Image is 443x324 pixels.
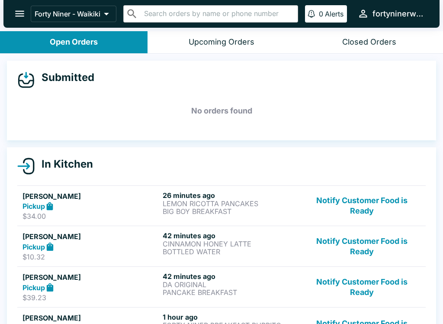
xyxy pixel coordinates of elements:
button: Notify Customer Food is Ready [303,191,421,221]
button: Notify Customer Food is Ready [303,231,421,261]
h5: [PERSON_NAME] [22,231,159,242]
strong: Pickup [22,202,45,211]
a: [PERSON_NAME]Pickup$10.3242 minutes agoCINNAMON HONEY LATTEBOTTLED WATERNotify Customer Food is R... [17,226,426,266]
h5: [PERSON_NAME] [22,313,159,323]
h4: Submitted [35,71,94,84]
h6: 42 minutes ago [163,231,299,240]
p: BOTTLED WATER [163,248,299,256]
p: Alerts [325,10,343,18]
h6: 42 minutes ago [163,272,299,281]
p: CINNAMON HONEY LATTE [163,240,299,248]
h6: 1 hour ago [163,313,299,321]
div: Closed Orders [342,37,396,47]
button: fortyninerwaikiki [354,4,429,23]
p: 0 [319,10,323,18]
p: Forty Niner - Waikiki [35,10,100,18]
a: [PERSON_NAME]Pickup$39.2342 minutes agoDA ORIGINALPANCAKE BREAKFASTNotify Customer Food is Ready [17,266,426,307]
p: DA ORIGINAL [163,281,299,288]
button: Notify Customer Food is Ready [303,272,421,302]
p: $10.32 [22,253,159,261]
strong: Pickup [22,243,45,251]
div: Open Orders [50,37,98,47]
p: $34.00 [22,212,159,220]
h6: 26 minutes ago [163,191,299,200]
p: BIG BOY BREAKFAST [163,207,299,215]
p: $39.23 [22,293,159,302]
div: fortyninerwaikiki [372,9,426,19]
h4: In Kitchen [35,158,93,171]
p: LEMON RICOTTA PANCAKES [163,200,299,207]
a: [PERSON_NAME]Pickup$34.0026 minutes agoLEMON RICOTTA PANCAKESBIG BOY BREAKFASTNotify Customer Foo... [17,185,426,226]
p: PANCAKE BREAKFAST [163,288,299,296]
div: Upcoming Orders [189,37,254,47]
strong: Pickup [22,283,45,292]
input: Search orders by name or phone number [141,8,294,20]
h5: [PERSON_NAME] [22,272,159,282]
h5: [PERSON_NAME] [22,191,159,201]
button: Forty Niner - Waikiki [31,6,116,22]
button: open drawer [9,3,31,25]
h5: No orders found [17,95,426,126]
